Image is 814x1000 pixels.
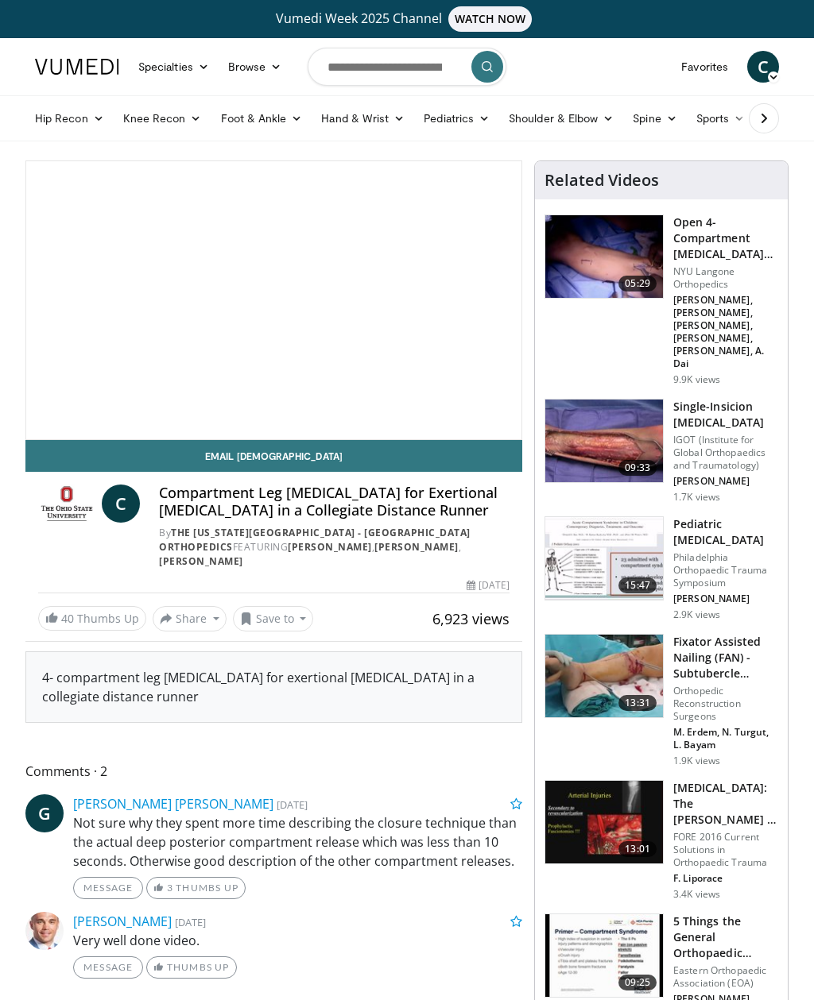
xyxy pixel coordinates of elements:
[545,516,778,621] a: 15:47 Pediatric [MEDICAL_DATA] Philadelphia Orthopaedic Trauma Symposium [PERSON_NAME] 2.9K views
[277,797,308,812] small: [DATE]
[308,48,506,86] input: Search topics, interventions
[73,795,273,813] a: [PERSON_NAME] [PERSON_NAME]
[175,915,206,929] small: [DATE]
[467,578,510,593] div: [DATE]
[673,593,778,605] p: [PERSON_NAME]
[618,841,657,857] span: 13:01
[673,755,720,767] p: 1.9K views
[129,51,219,83] a: Specialties
[414,102,499,134] a: Pediatrics
[146,956,236,979] a: Thumbs Up
[167,882,173,894] span: 3
[618,577,657,593] span: 15:47
[61,611,74,626] span: 40
[432,609,510,628] span: 6,923 views
[673,434,778,472] p: IGOT (Institute for Global Orthopaedics and Traumatology)
[153,606,227,631] button: Share
[35,59,119,75] img: VuMedi Logo
[673,294,778,370] p: [PERSON_NAME], [PERSON_NAME], [PERSON_NAME], [PERSON_NAME], [PERSON_NAME], A. Dai
[673,726,778,751] p: M. Erdem, N. Turgut, L. Bayam
[673,265,778,291] p: NYU Langone Orthopedics
[673,551,778,589] p: Philadelphia Orthopaedic Trauma Symposium
[25,912,64,950] img: Avatar
[673,685,778,723] p: Orthopedic Reconstruction Surgeons
[545,780,778,901] a: 13:01 [MEDICAL_DATA]: The [PERSON_NAME] of our Existence. How to stay out of… FORE 2016 Current S...
[673,491,720,504] p: 1.7K views
[25,440,522,472] a: Email [DEMOGRAPHIC_DATA]
[159,526,510,569] div: By FEATURING , ,
[288,540,372,554] a: [PERSON_NAME]
[545,781,663,863] img: 07578182-0862-46ce-a5eb-fb94b00da5d8.150x105_q85_crop-smart_upscale.jpg
[673,872,778,885] p: F. Liporace
[38,485,95,523] img: The Ohio State University - Wexner Medical Center Orthopedics
[26,161,521,439] video-js: Video Player
[673,373,720,386] p: 9.9K views
[219,51,292,83] a: Browse
[673,634,778,681] h3: Fixator Assisted Nailing (FAN) - Subtubercle [MEDICAL_DATA], Surgical Tec…
[159,554,243,568] a: [PERSON_NAME]
[545,634,778,767] a: 13:31 Fixator Assisted Nailing (FAN) - Subtubercle [MEDICAL_DATA], Surgical Tec… Orthopedic Recon...
[233,606,314,631] button: Save to
[545,517,663,600] img: 9a421967-a875-4fb4-aa2f-1ffe3d472be9.150x105_q85_crop-smart_upscale.jpg
[545,399,778,504] a: 09:33 Single-Insicion [MEDICAL_DATA] IGOT (Institute for Global Orthopaedics and Traumatology) [P...
[545,215,663,298] img: 7e7fcedb-39e2-4d21-920e-6c2ee15a62fc.jpg.150x105_q85_crop-smart_upscale.jpg
[673,608,720,621] p: 2.9K views
[73,877,143,899] a: Message
[374,540,459,554] a: [PERSON_NAME]
[618,276,657,292] span: 05:29
[618,695,657,711] span: 13:31
[42,668,506,706] div: 4- compartment leg [MEDICAL_DATA] for exertional [MEDICAL_DATA] in a collegiate distance runner
[545,635,663,717] img: e071edbb-ea24-493e-93e4-473a830f7230.150x105_q85_crop-smart_upscale.jpg
[673,888,720,901] p: 3.4K views
[211,102,312,134] a: Foot & Ankle
[673,516,778,548] h3: Pediatric [MEDICAL_DATA]
[673,780,778,828] h3: [MEDICAL_DATA]: The [PERSON_NAME] of our Existence. How to stay out of…
[673,399,778,431] h3: Single-Insicion [MEDICAL_DATA]
[673,913,778,961] h3: 5 Things the General Orthopaedic Surgeon Cannot Miss On-Call - Trauma
[618,460,657,476] span: 09:33
[73,931,522,950] p: Very well done video.
[687,102,755,134] a: Sports
[25,761,522,782] span: Comments 2
[673,475,778,488] p: [PERSON_NAME]
[499,102,623,134] a: Shoulder & Elbow
[25,102,114,134] a: Hip Recon
[38,606,146,631] a: 40 Thumbs Up
[159,485,510,519] h4: Compartment Leg [MEDICAL_DATA] for Exertional [MEDICAL_DATA] in a Collegiate Distance Runner
[545,914,663,997] img: 0c497feb-67dc-4c25-baef-a931a7e99440.150x105_q85_crop-smart_upscale.jpg
[73,956,143,979] a: Message
[25,794,64,832] a: G
[673,831,778,869] p: FORE 2016 Current Solutions in Orthopaedic Trauma
[114,102,211,134] a: Knee Recon
[146,877,246,899] a: 3 Thumbs Up
[25,6,789,32] a: Vumedi Week 2025 ChannelWATCH NOW
[73,813,522,871] p: Not sure why they spent more time describing the closure technique than the actual deep posterior...
[102,485,140,523] a: C
[312,102,414,134] a: Hand & Wrist
[623,102,686,134] a: Spine
[673,214,778,262] h3: Open 4-Compartment [MEDICAL_DATA] for Chronic Exertional Compartment Syn…
[159,526,471,554] a: The [US_STATE][GEOGRAPHIC_DATA] - [GEOGRAPHIC_DATA] Orthopedics
[673,964,778,990] p: Eastern Orthopaedic Association (EOA)
[448,6,533,32] span: WATCH NOW
[618,975,657,990] span: 09:25
[73,913,172,930] a: [PERSON_NAME]
[672,51,738,83] a: Favorites
[747,51,779,83] a: C
[545,214,778,386] a: 05:29 Open 4-Compartment [MEDICAL_DATA] for Chronic Exertional Compartment Syn… NYU Langone Ortho...
[545,171,659,190] h4: Related Videos
[545,400,663,482] img: 6b704a18-9e3e-4419-8ff8-513de65f434c.150x105_q85_crop-smart_upscale.jpg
